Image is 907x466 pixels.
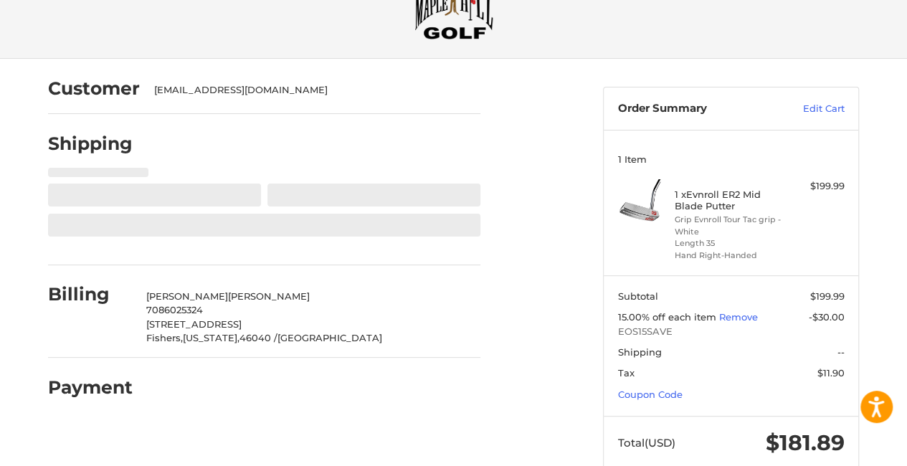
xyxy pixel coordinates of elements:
h2: Payment [48,376,133,399]
span: [PERSON_NAME] [146,290,228,302]
span: [GEOGRAPHIC_DATA] [277,332,382,343]
span: $11.90 [817,367,845,379]
span: [STREET_ADDRESS] [146,318,242,330]
li: Length 35 [675,237,784,249]
div: [EMAIL_ADDRESS][DOMAIN_NAME] [154,83,467,98]
span: Fishers, [146,332,183,343]
h3: 1 Item [618,153,845,165]
span: Subtotal [618,290,658,302]
h2: Billing [48,283,132,305]
li: Hand Right-Handed [675,249,784,262]
span: -$30.00 [809,311,845,323]
div: $199.99 [788,179,845,194]
li: Grip Evnroll Tour Tac grip - White [675,214,784,237]
span: [US_STATE], [183,332,239,343]
span: [PERSON_NAME] [228,290,310,302]
a: Remove [719,311,758,323]
span: 7086025324 [146,304,203,315]
h2: Customer [48,77,140,100]
span: Tax [618,367,635,379]
span: 46040 / [239,332,277,343]
span: EOS15SAVE [618,325,845,339]
span: 15.00% off each item [618,311,719,323]
span: -- [837,346,845,358]
a: Coupon Code [618,389,683,400]
h4: 1 x Evnroll ER2 Mid Blade Putter [675,189,784,212]
span: $199.99 [810,290,845,302]
span: Shipping [618,346,662,358]
a: Edit Cart [772,102,845,116]
h3: Order Summary [618,102,772,116]
h2: Shipping [48,133,133,155]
